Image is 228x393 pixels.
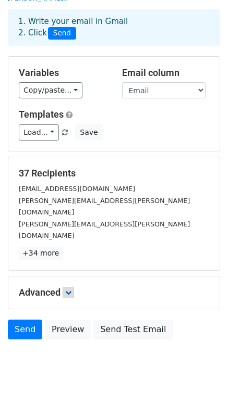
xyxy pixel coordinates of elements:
h5: Email column [122,67,210,79]
small: [PERSON_NAME][EMAIL_ADDRESS][PERSON_NAME][DOMAIN_NAME] [19,220,190,240]
h5: Advanced [19,287,209,298]
small: [PERSON_NAME][EMAIL_ADDRESS][PERSON_NAME][DOMAIN_NAME] [19,197,190,217]
h5: Variables [19,67,106,79]
small: [EMAIL_ADDRESS][DOMAIN_NAME] [19,185,135,193]
a: Send Test Email [93,320,173,339]
a: Send [8,320,42,339]
iframe: Chat Widget [176,343,228,393]
div: 1. Write your email in Gmail 2. Click [10,16,218,40]
a: Copy/paste... [19,82,82,98]
a: Templates [19,109,64,120]
a: +34 more [19,247,63,260]
h5: 37 Recipients [19,168,209,179]
span: Send [48,27,76,40]
a: Load... [19,124,59,141]
button: Save [75,124,102,141]
a: Preview [45,320,91,339]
